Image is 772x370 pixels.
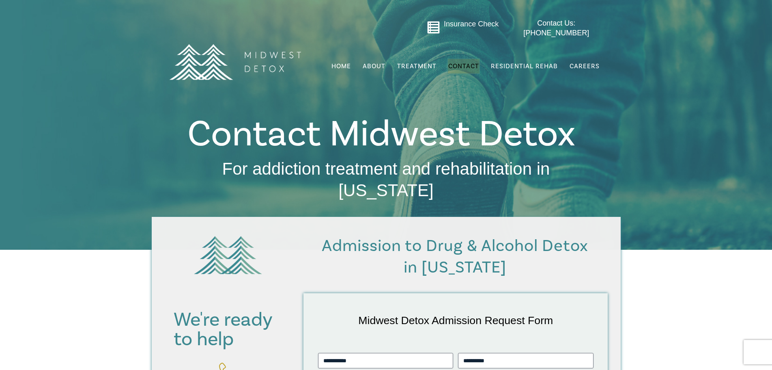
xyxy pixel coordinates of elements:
span: Contact [448,63,479,69]
img: MD Logo Horitzontal white-01 (1) (1) [164,26,306,97]
a: About [362,58,386,74]
span: Treatment [397,63,437,69]
a: Treatment [396,58,437,74]
span: About [363,63,385,69]
a: Contact Us: [PHONE_NUMBER] [507,19,605,38]
span: Midwest Detox Admission Request Form [358,314,553,327]
a: Insurance Check [444,20,499,28]
img: green tree logo-01 (1) [189,230,267,280]
span: Admission to Drug & Alcohol Detox in [US_STATE] [322,235,588,278]
a: Careers [569,58,600,74]
a: Residential Rehab [490,58,559,74]
span: Careers [570,62,600,70]
a: Contact [447,58,480,74]
span: Residential Rehab [491,62,558,70]
a: Home [331,58,352,74]
span: Home [331,62,351,70]
span: For addiction treatment and rehabilitation in [US_STATE] [222,159,550,200]
span: We're ready to help [174,307,272,352]
span: Contact Us: [PHONE_NUMBER] [523,19,589,37]
a: Go to midwestdetox.com/message-form-page/ [427,21,440,37]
